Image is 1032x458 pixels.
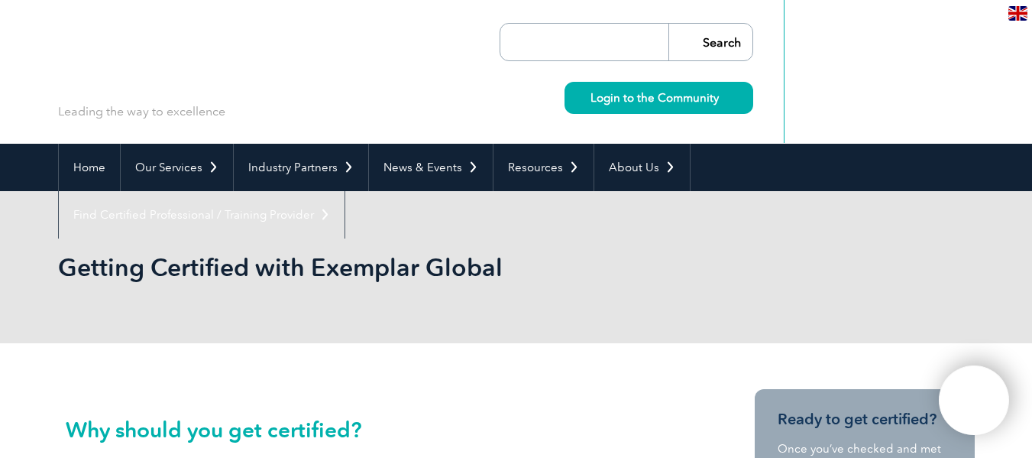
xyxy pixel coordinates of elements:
a: Login to the Community [565,82,753,114]
h1: Getting Certified with Exemplar Global [58,252,645,282]
a: Find Certified Professional / Training Provider [59,191,345,239]
a: Home [59,144,120,191]
h2: Why should you get certified? [66,417,692,442]
a: About Us [594,144,690,191]
a: Industry Partners [234,144,368,191]
input: Search [668,24,752,60]
h3: Ready to get certified? [778,410,952,429]
a: Our Services [121,144,233,191]
img: svg+xml;nitro-empty-id=MzYyOjIyMw==-1;base64,PHN2ZyB2aWV3Qm94PSIwIDAgMTEgMTEiIHdpZHRoPSIxMSIgaGVp... [719,93,727,102]
a: News & Events [369,144,493,191]
a: Resources [493,144,594,191]
p: Leading the way to excellence [58,103,225,120]
img: en [1008,6,1027,21]
img: svg+xml;nitro-empty-id=MTEzNDoxMTY=-1;base64,PHN2ZyB2aWV3Qm94PSIwIDAgNDAwIDQwMCIgd2lkdGg9IjQwMCIg... [955,382,993,420]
